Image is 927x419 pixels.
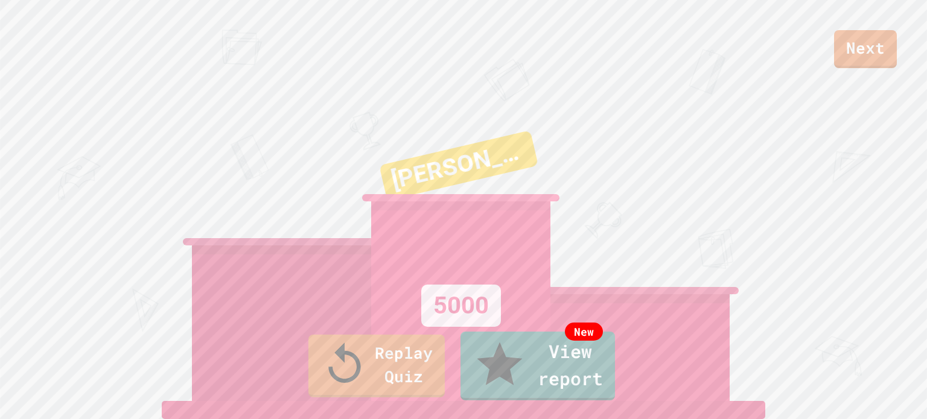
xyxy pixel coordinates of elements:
[379,130,538,201] div: [PERSON_NAME]
[565,323,603,341] div: New
[834,30,897,68] a: Next
[421,285,501,327] div: 5000
[460,332,615,400] a: View report
[308,335,445,397] a: Replay Quiz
